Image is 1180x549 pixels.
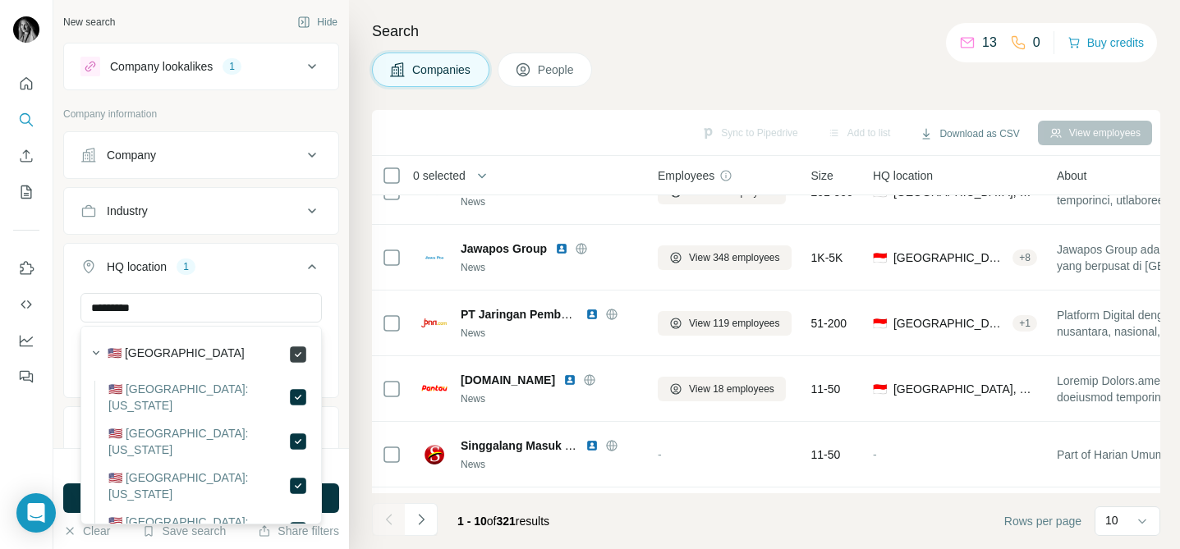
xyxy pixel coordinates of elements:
button: Navigate to next page [405,503,438,536]
button: Annual revenue ($) [64,410,338,450]
span: - [873,448,877,461]
span: Jawapos Group [461,240,547,257]
img: LinkedIn logo [585,308,599,321]
p: Company information [63,107,339,121]
span: of [487,515,497,528]
span: View 348 employees [689,250,780,265]
img: LinkedIn logo [555,242,568,255]
span: People [538,62,576,78]
button: View 348 employees [658,245,792,270]
button: View 18 employees [658,377,786,401]
img: Logo of pantau.com [421,383,448,393]
img: Logo of Singgalang Masuk Sekolah [421,441,448,468]
span: 11-50 [811,446,841,463]
span: [DOMAIN_NAME] [461,372,555,388]
span: Singgalang Masuk Sekolah [461,439,609,452]
img: Logo of Jawapos Group [421,245,448,271]
span: 321 [497,515,516,528]
div: News [461,391,638,406]
button: Search [13,105,39,135]
img: LinkedIn logo [585,439,599,452]
span: Companies [412,62,472,78]
button: Share filters [258,523,339,539]
button: Enrich CSV [13,141,39,171]
p: 13 [982,33,997,53]
button: Run search [63,483,339,513]
button: HQ location1 [64,247,338,293]
div: Open Intercom Messenger [16,493,56,533]
p: 0 [1033,33,1040,53]
span: PT Jaringan Pemberitaan Nusantara Negeriku [DOMAIN_NAME] [461,308,808,321]
div: 1 [223,59,241,74]
span: Rows per page [1004,513,1081,529]
button: Dashboard [13,326,39,355]
span: [GEOGRAPHIC_DATA], Special capital Region of [GEOGRAPHIC_DATA], [GEOGRAPHIC_DATA] [893,381,1037,397]
span: results [457,515,549,528]
span: 🇮🇩 [873,381,887,397]
div: + 8 [1012,250,1037,265]
button: Company [64,135,338,175]
img: Logo of PT Jaringan Pemberitaan Nusantara Negeriku JPNN.com [421,318,448,327]
span: [GEOGRAPHIC_DATA], Special capital Region of [GEOGRAPHIC_DATA], [GEOGRAPHIC_DATA] [893,315,1006,332]
div: Industry [107,203,148,219]
span: - [658,448,662,461]
span: Employees [658,167,714,184]
span: 51-200 [811,315,847,332]
button: Download as CSV [908,121,1031,146]
div: Company [107,147,156,163]
label: 🇺🇸 [GEOGRAPHIC_DATA]: [US_STATE] [108,514,288,547]
img: LinkedIn logo [563,373,576,387]
button: My lists [13,177,39,207]
div: 1 [177,259,195,274]
div: + 1 [1012,316,1037,331]
div: News [461,457,638,472]
button: Save search [142,523,226,539]
span: 11-50 [811,381,841,397]
span: [GEOGRAPHIC_DATA], [GEOGRAPHIC_DATA], [GEOGRAPHIC_DATA] [893,249,1006,266]
label: 🇺🇸 [GEOGRAPHIC_DATA]: [US_STATE] [108,381,288,414]
button: Quick start [13,69,39,98]
span: 0 selected [413,167,466,184]
button: View 119 employees [658,311,792,336]
button: Feedback [13,362,39,391]
button: Clear [63,523,110,539]
button: Industry [64,191,338,231]
div: News [461,260,638,275]
label: 🇺🇸 [GEOGRAPHIC_DATA]: [US_STATE] [108,425,288,458]
span: View 119 employees [689,316,780,331]
label: 🇺🇸 [GEOGRAPHIC_DATA] [108,345,245,364]
img: Avatar [13,16,39,43]
button: Buy credits [1068,31,1144,54]
span: 1 - 10 [457,515,487,528]
span: Size [811,167,833,184]
p: 10 [1105,512,1118,528]
label: 🇺🇸 [GEOGRAPHIC_DATA]: [US_STATE] [108,469,288,502]
div: HQ location [107,258,167,275]
span: HQ location [873,167,933,184]
h4: Search [372,20,1160,43]
span: View 18 employees [689,382,774,396]
span: 🇮🇩 [873,315,887,332]
span: 1K-5K [811,249,843,266]
button: Company lookalikes1 [64,47,338,86]
div: News [461,326,638,341]
div: News [461,194,638,209]
div: Company lookalikes [110,58,213,75]
span: 🇮🇩 [873,249,887,266]
button: Use Surfe on LinkedIn [13,254,39,283]
button: Hide [286,10,349,34]
span: About [1057,167,1087,184]
div: New search [63,15,115,30]
button: Use Surfe API [13,290,39,319]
